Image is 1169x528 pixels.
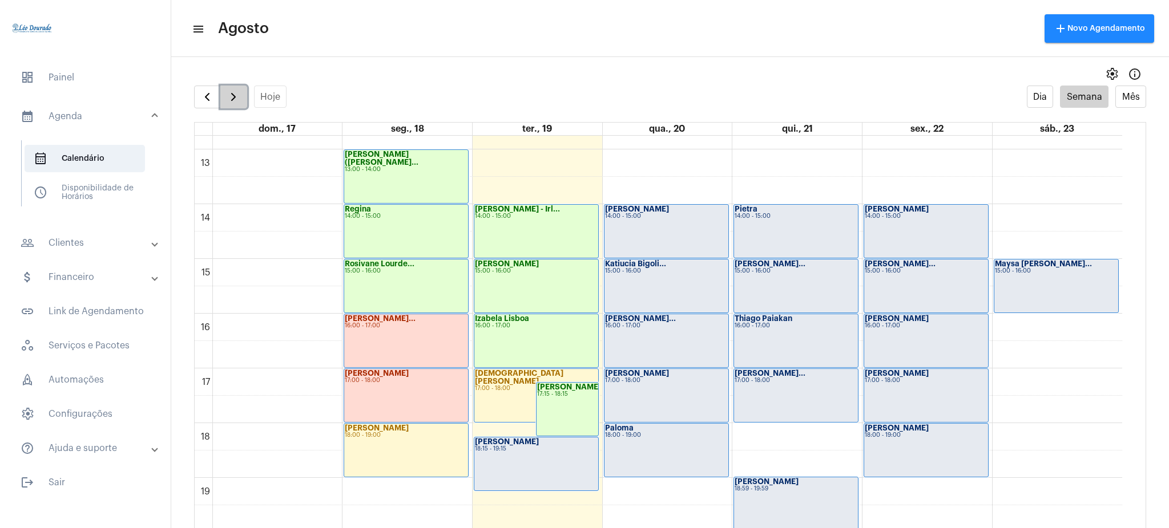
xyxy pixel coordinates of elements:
[21,236,34,250] mat-icon: sidenav icon
[192,22,203,36] mat-icon: sidenav icon
[1128,67,1142,81] mat-icon: Info
[605,205,669,213] strong: [PERSON_NAME]
[605,268,728,274] div: 15:00 - 16:00
[21,441,152,455] mat-panel-title: Ajuda e suporte
[475,323,598,329] div: 16:00 - 17:00
[475,213,598,220] div: 14:00 - 15:00
[1105,67,1119,81] span: settings
[1054,22,1067,35] mat-icon: add
[1115,86,1146,108] button: Mês
[865,369,929,377] strong: [PERSON_NAME]
[475,446,598,452] div: 18:15 - 19:15
[735,205,757,213] strong: Pietra
[865,268,987,274] div: 15:00 - 16:00
[25,179,145,206] span: Disponibilidade de Horários
[475,385,598,392] div: 17:00 - 18:00
[865,323,987,329] div: 16:00 - 17:00
[199,486,212,497] div: 19
[475,260,539,267] strong: [PERSON_NAME]
[1038,123,1077,135] a: 23 de agosto de 2025
[199,322,212,332] div: 16
[865,424,929,432] strong: [PERSON_NAME]
[21,339,34,352] span: sidenav icon
[475,205,560,213] strong: [PERSON_NAME] - Irl...
[21,441,34,455] mat-icon: sidenav icon
[34,186,47,200] span: sidenav icon
[1101,63,1123,86] button: settings
[537,391,598,397] div: 17:15 - 18:15
[908,123,946,135] a: 22 de agosto de 2025
[21,304,34,318] mat-icon: sidenav icon
[865,315,929,322] strong: [PERSON_NAME]
[1054,25,1145,33] span: Novo Agendamento
[605,424,634,432] strong: Paloma
[605,369,669,377] strong: [PERSON_NAME]
[780,123,815,135] a: 21 de agosto de 2025
[11,469,159,496] span: Sair
[7,229,171,257] mat-expansion-panel-header: sidenav iconClientes
[345,166,467,173] div: 13:00 - 14:00
[605,260,666,267] strong: Katiucia Bigoli...
[7,98,171,135] mat-expansion-panel-header: sidenav iconAgenda
[194,86,221,108] button: Semana Anterior
[735,268,857,274] div: 15:00 - 16:00
[605,315,676,322] strong: [PERSON_NAME]...
[25,145,145,172] span: Calendário
[865,213,987,220] div: 14:00 - 15:00
[200,377,212,387] div: 17
[345,151,418,166] strong: [PERSON_NAME] ([PERSON_NAME]...
[735,486,857,492] div: 18:59 - 19:59
[34,152,47,165] span: sidenav icon
[647,123,687,135] a: 20 de agosto de 2025
[1123,63,1146,86] button: Info
[995,260,1092,267] strong: Maysa [PERSON_NAME]...
[345,323,467,329] div: 16:00 - 17:00
[345,213,467,220] div: 14:00 - 15:00
[735,260,805,267] strong: [PERSON_NAME]...
[475,369,563,385] strong: [DEMOGRAPHIC_DATA][PERSON_NAME]
[7,135,171,222] div: sidenav iconAgenda
[11,400,159,428] span: Configurações
[735,213,857,220] div: 14:00 - 15:00
[199,432,212,442] div: 18
[735,369,805,377] strong: [PERSON_NAME]...
[865,205,929,213] strong: [PERSON_NAME]
[21,71,34,84] span: sidenav icon
[735,315,792,322] strong: Thiago Paiakan
[11,332,159,359] span: Serviços e Pacotes
[21,270,34,284] mat-icon: sidenav icon
[520,123,554,135] a: 19 de agosto de 2025
[11,64,159,91] span: Painel
[11,366,159,393] span: Automações
[605,213,728,220] div: 14:00 - 15:00
[21,270,152,284] mat-panel-title: Financeiro
[475,315,529,322] strong: Izabela Lisboa
[865,432,987,438] div: 18:00 - 19:00
[199,213,212,223] div: 14
[537,383,601,391] strong: [PERSON_NAME]
[345,369,409,377] strong: [PERSON_NAME]
[11,298,159,325] span: Link de Agendamento
[475,268,598,274] div: 15:00 - 16:00
[995,268,1118,274] div: 15:00 - 16:00
[21,236,152,250] mat-panel-title: Clientes
[1045,14,1154,43] button: Novo Agendamento
[1027,86,1054,108] button: Dia
[218,19,269,38] span: Agosto
[345,268,467,274] div: 15:00 - 16:00
[345,424,409,432] strong: [PERSON_NAME]
[735,377,857,384] div: 17:00 - 18:00
[605,323,728,329] div: 16:00 - 17:00
[21,109,34,123] mat-icon: sidenav icon
[1060,86,1108,108] button: Semana
[21,407,34,421] span: sidenav icon
[220,86,247,108] button: Próximo Semana
[735,323,857,329] div: 16:00 - 17:00
[865,377,987,384] div: 17:00 - 18:00
[865,260,936,267] strong: [PERSON_NAME]...
[605,432,728,438] div: 18:00 - 19:00
[21,373,34,387] span: sidenav icon
[345,315,416,322] strong: [PERSON_NAME]...
[605,377,728,384] div: 17:00 - 18:00
[345,432,467,438] div: 18:00 - 19:00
